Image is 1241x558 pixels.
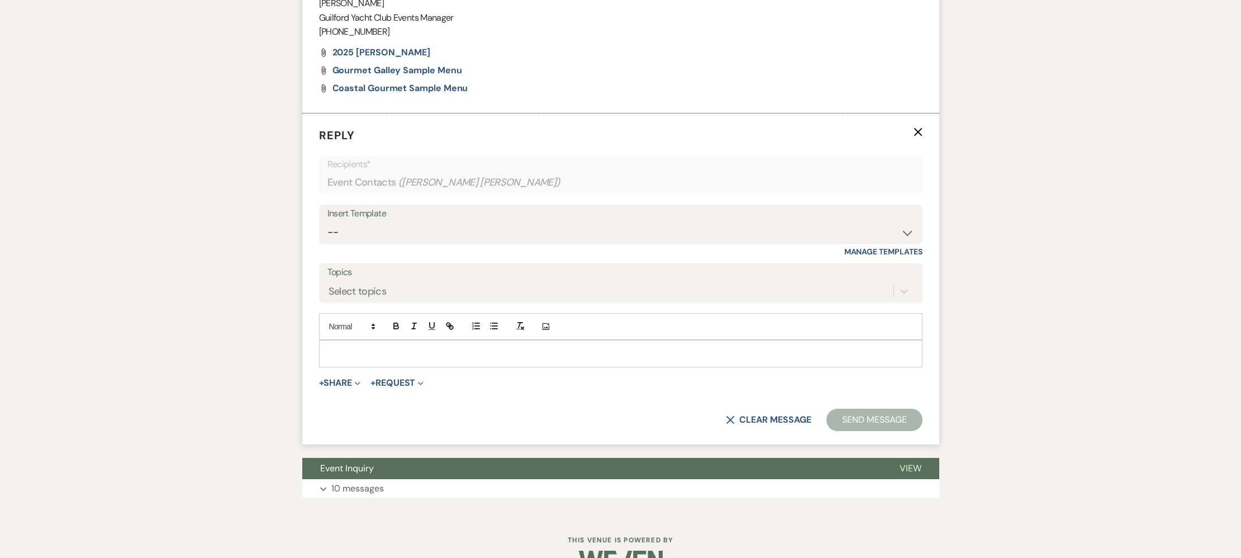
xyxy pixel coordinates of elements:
p: Recipients* [327,157,914,172]
p: 10 messages [331,481,384,496]
span: View [900,462,921,474]
span: + [370,379,375,387]
span: Coastal Gourmet Sample Menu [332,82,468,94]
span: ( [PERSON_NAME] [PERSON_NAME] ) [398,175,560,190]
span: + [319,379,324,387]
span: Gourmet Galley Sample Menu [332,64,462,76]
button: View [882,458,939,479]
span: Event Inquiry [320,462,374,474]
button: Request [370,379,424,387]
button: Share [319,379,361,387]
button: 10 messages [302,479,939,498]
span: 2025 [PERSON_NAME] [332,46,431,58]
div: Insert Template [327,206,914,222]
div: Event Contacts [327,172,914,193]
button: Event Inquiry [302,458,882,479]
button: Send Message [826,409,922,431]
label: Topics [327,264,914,281]
a: Coastal Gourmet Sample Menu [332,84,468,93]
p: [PHONE_NUMBER] [319,25,923,39]
a: 2025 [PERSON_NAME] [332,48,431,57]
span: Reply [319,128,355,143]
a: Gourmet Galley Sample Menu [332,66,462,75]
p: Guilford Yacht Club Events Manager [319,11,923,25]
a: Manage Templates [844,247,923,257]
button: Clear message [726,415,811,424]
div: Select topics [329,284,387,299]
